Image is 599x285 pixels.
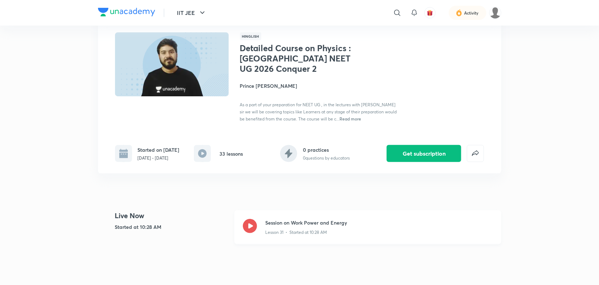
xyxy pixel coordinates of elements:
span: Hinglish [240,32,261,40]
a: Session on Work Power and EnergyLesson 31 • Started at 10:28 AM [234,210,501,253]
span: As a part of your preparation for NEET UG , in the lectures with [PERSON_NAME] sir we will be cov... [240,102,397,122]
h3: Session on Work Power and Energy [266,219,493,226]
img: snigdha [489,7,501,19]
h6: 0 practices [303,146,350,154]
button: IIT JEE [173,6,211,20]
p: 0 questions by educators [303,155,350,161]
h4: Prince [PERSON_NAME] [240,82,399,90]
h6: Started on [DATE] [138,146,180,154]
p: Lesson 31 • Started at 10:28 AM [266,229,327,236]
button: Get subscription [387,145,461,162]
h4: Live Now [115,210,229,221]
img: Thumbnail [114,32,229,97]
h5: Started at 10:28 AM [115,223,229,231]
img: Company Logo [98,8,155,16]
a: Company Logo [98,8,155,18]
img: avatar [427,10,433,16]
h1: Detailed Course on Physics : [GEOGRAPHIC_DATA] NEET UG 2026 Conquer 2 [240,43,356,74]
img: activity [456,9,462,17]
span: Read more [340,116,361,122]
p: [DATE] - [DATE] [138,155,180,161]
button: false [467,145,484,162]
h6: 33 lessons [219,150,243,157]
button: avatar [424,7,436,18]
